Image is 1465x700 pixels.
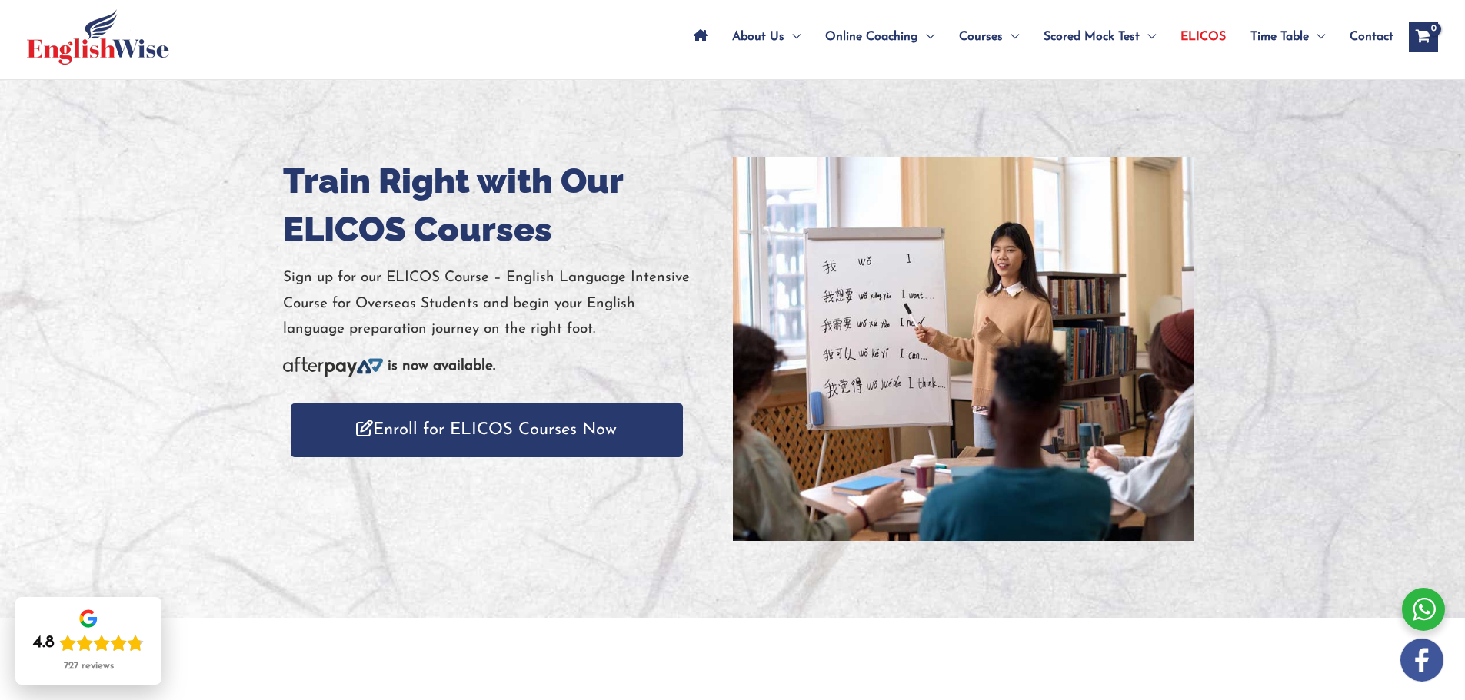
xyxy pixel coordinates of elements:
nav: Site Navigation: Main Menu [681,10,1393,64]
img: cropped-ew-logo [27,9,169,65]
img: white-facebook.png [1400,639,1443,682]
h1: Train Right with Our ELICOS Courses [283,157,721,254]
a: Contact [1337,10,1393,64]
div: Rating: 4.8 out of 5 [33,632,144,654]
img: Afterpay-Logo [283,357,383,377]
a: View Shopping Cart, empty [1409,22,1438,52]
span: About Us [732,10,784,64]
b: is now available. [388,359,495,373]
span: Menu Toggle [1003,10,1019,64]
span: Menu Toggle [784,10,801,64]
a: Enroll for ELICOS Courses Now [291,403,683,456]
a: About UsMenu Toggle [720,10,813,64]
span: ELICOS [1180,10,1226,64]
div: 4.8 [33,632,55,654]
span: Courses [959,10,1003,64]
span: Scored Mock Test [1044,10,1140,64]
a: CoursesMenu Toggle [947,10,1031,64]
span: Online Coaching [825,10,918,64]
p: Sign up for our ELICOS Course – English Language Intensive Course for Overseas Students and begin... [283,265,721,342]
span: Time Table [1250,10,1309,64]
a: Scored Mock TestMenu Toggle [1031,10,1168,64]
span: Menu Toggle [1309,10,1325,64]
span: Contact [1350,10,1393,64]
span: Menu Toggle [1140,10,1156,64]
div: 727 reviews [64,660,114,672]
a: Time TableMenu Toggle [1238,10,1337,64]
a: Online CoachingMenu Toggle [813,10,947,64]
span: Menu Toggle [918,10,934,64]
a: ELICOS [1168,10,1238,64]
